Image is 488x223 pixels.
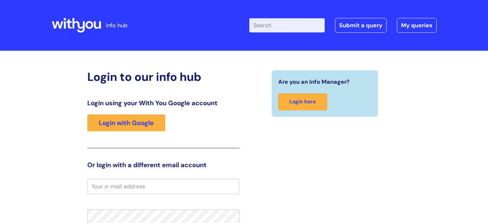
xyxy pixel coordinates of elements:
[335,18,387,33] a: Submit a query
[87,99,239,107] h3: Login using your With You Google account
[87,115,165,131] a: Login with Google
[106,20,127,30] p: info hub
[397,18,437,33] a: My queries
[87,70,239,84] h2: Login to our info hub
[278,93,327,110] a: Login here
[278,77,350,87] span: Are you an Info Manager?
[87,179,239,194] input: Your e-mail address
[249,18,325,32] input: Search
[87,161,239,169] h3: Or login with a different email account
